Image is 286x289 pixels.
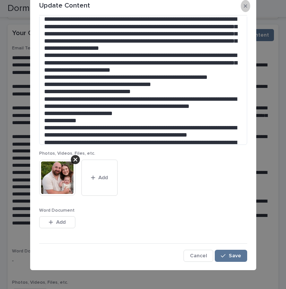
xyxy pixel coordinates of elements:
[184,250,213,262] button: Cancel
[98,175,108,180] span: Add
[39,208,75,213] span: Word Document
[39,151,95,156] span: Photos, Videos, Files, etc.
[39,2,90,10] p: Update Content
[39,216,75,228] button: Add
[215,250,247,262] button: Save
[190,253,207,258] span: Cancel
[229,253,241,258] span: Save
[56,220,66,225] span: Add
[81,160,118,196] button: Add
